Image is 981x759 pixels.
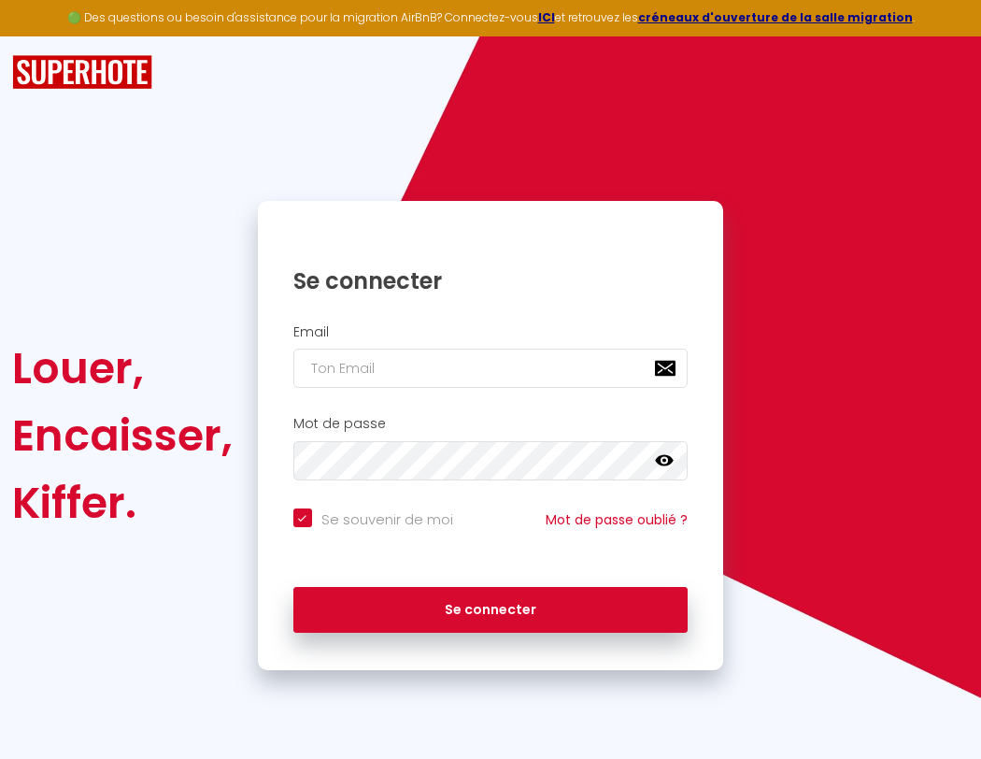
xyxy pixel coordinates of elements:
[12,469,233,537] div: Kiffer.
[12,55,152,90] img: SuperHote logo
[293,324,689,340] h2: Email
[293,266,689,295] h1: Se connecter
[538,9,555,25] a: ICI
[12,335,233,402] div: Louer,
[293,349,689,388] input: Ton Email
[546,510,688,529] a: Mot de passe oublié ?
[12,402,233,469] div: Encaisser,
[293,587,689,634] button: Se connecter
[638,9,913,25] a: créneaux d'ouverture de la salle migration
[293,416,689,432] h2: Mot de passe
